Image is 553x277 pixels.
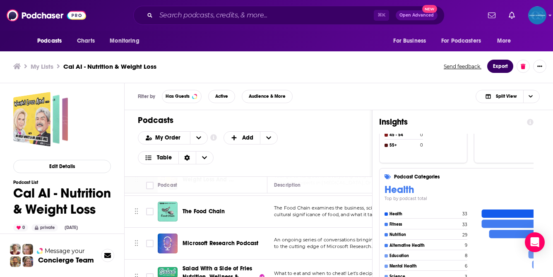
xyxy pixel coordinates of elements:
button: + Add [224,131,278,145]
h4: 45 - 54 [390,132,418,137]
div: Open Intercom Messenger [525,232,545,252]
a: Microsoft Research Podcast [183,239,258,248]
button: Choose View [476,90,540,103]
img: Barbara Profile [22,256,33,267]
a: Show notifications dropdown [485,8,499,22]
span: Has Guests [166,94,190,99]
img: User Profile [528,6,546,24]
button: Open AdvancedNew [396,10,438,20]
span: Microsoft Research Podcast [183,240,258,247]
button: Show profile menu [528,6,546,24]
div: [DATE] [61,224,81,231]
span: to the cutting edge of Microsoft Research [274,243,371,249]
button: Edit Details [13,160,111,173]
span: Toggle select row [146,240,154,247]
button: Show More Button [533,60,546,73]
button: Export [487,60,513,73]
h4: 8 [465,253,467,258]
h4: 9 [465,243,467,248]
button: open menu [436,33,493,49]
span: More [497,35,511,47]
h4: 29 [462,232,467,238]
span: For Business [393,35,426,47]
h2: Choose List sort [138,131,208,145]
a: Show additional information [210,134,217,142]
button: Audience & More [242,90,293,103]
span: What to eat and when to cheat! Let's decipher between all [274,270,409,276]
button: open menu [190,132,207,144]
span: Toggle select row [146,208,154,215]
button: Move [134,237,139,250]
span: Message your [45,247,85,255]
h4: Fitness [390,222,460,227]
span: Audience & More [249,94,286,99]
button: Has Guests [162,90,202,103]
button: open menu [31,33,72,49]
span: New [422,5,437,13]
input: Search podcasts, credits, & more... [156,9,374,22]
button: Send feedback. [441,63,484,70]
button: Active [208,90,235,103]
h3: Podcast List [13,180,111,185]
img: Jules Profile [22,244,33,255]
h4: Podcast Categories [394,174,546,180]
img: The Food Chain [158,202,178,222]
button: open menu [491,33,522,49]
a: Show notifications dropdown [505,8,518,22]
div: Sort Direction [178,152,196,164]
span: ⌘ K [374,10,389,21]
div: 0 [13,224,28,231]
h4: 6 [465,263,467,269]
img: Microsoft Research Podcast [158,234,178,253]
span: Podcasts [37,35,62,47]
img: Sydney Profile [10,244,21,255]
span: The Food Chain [183,208,225,215]
div: private [31,224,58,231]
h4: 33 [462,222,467,227]
span: Open Advanced [399,13,434,17]
img: Jon Profile [10,256,21,267]
h4: Mental Health [390,264,463,269]
h3: Concierge Team [38,256,94,264]
h1: Podcasts [138,115,352,125]
h3: My Lists [31,63,53,70]
h4: Alternative Health [390,243,463,248]
h3: Filter by [138,94,155,99]
a: Charts [72,33,100,49]
button: open menu [387,33,436,49]
h4: 0 [420,142,423,148]
h4: Nutrition [390,232,460,237]
h1: Insights [379,117,520,127]
button: Move [134,205,139,218]
span: An ongoing series of conversations bringing you right up [274,237,406,243]
span: Table [157,155,172,161]
span: Split View [496,94,517,99]
a: The Food Chain [183,207,225,216]
span: Add [242,135,253,141]
span: For Podcasters [441,35,481,47]
button: open menu [138,135,190,141]
h4: Health [390,212,460,217]
a: Cal AI - Nutrition & Weight Loss [13,92,68,147]
span: The Food Chain examines the business, science and [274,205,393,211]
img: Podchaser - Follow, Share and Rate Podcasts [7,7,86,23]
h4: 55+ [390,143,418,148]
span: Charts [77,35,95,47]
span: Active [215,94,228,99]
h2: Choose View [138,151,214,164]
h3: Cal AI - Nutrition & Weight Loss [63,63,156,70]
span: Logged in as ClearyStrategies [528,6,546,24]
button: open menu [104,33,150,49]
span: cultural significance of food, and what it takes to [274,212,386,217]
h4: Education [390,253,463,258]
h4: 33 [462,211,467,217]
h4: 0 [420,132,423,137]
div: Podcast [158,180,177,190]
div: Search podcasts, credits, & more... [133,6,445,25]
